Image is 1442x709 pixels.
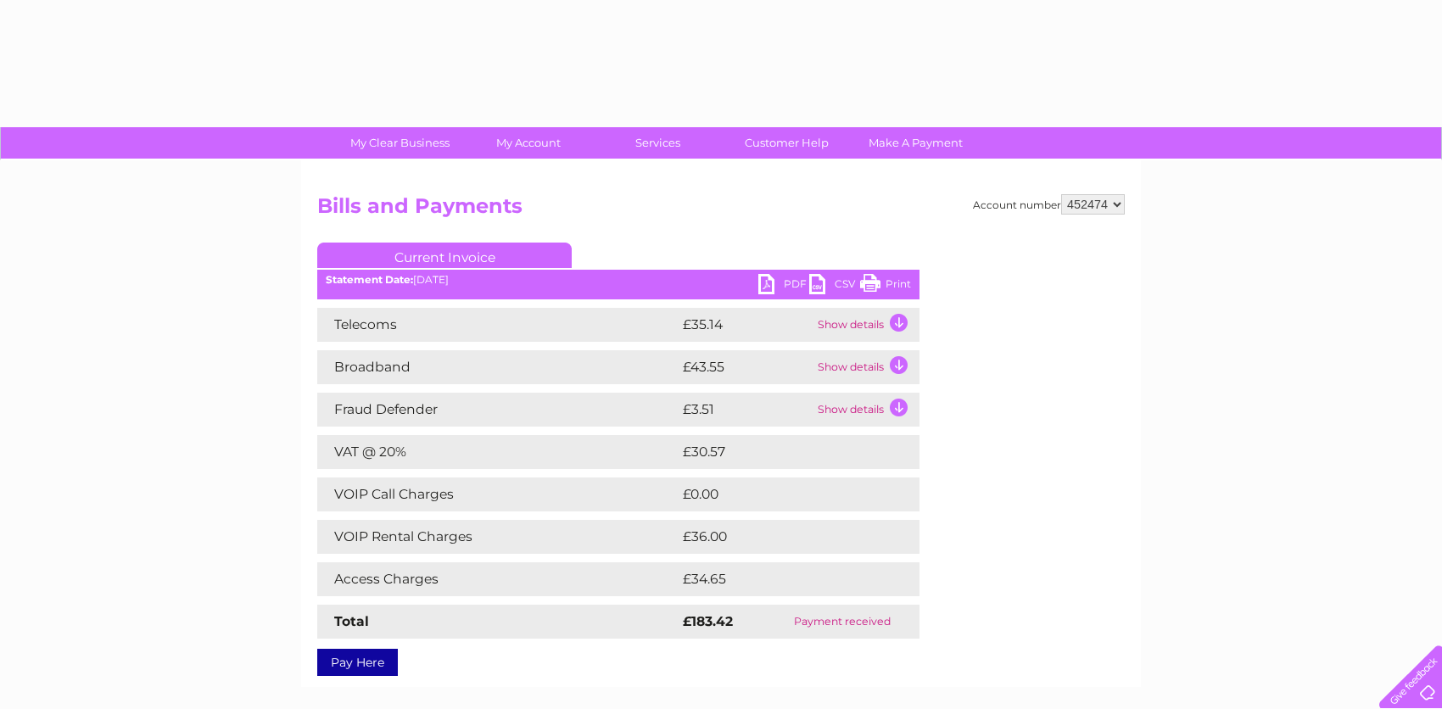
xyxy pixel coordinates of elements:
[317,649,398,676] a: Pay Here
[317,308,679,342] td: Telecoms
[334,613,369,629] strong: Total
[846,127,986,159] a: Make A Payment
[973,194,1125,215] div: Account number
[679,393,813,427] td: £3.51
[326,273,413,286] b: Statement Date:
[588,127,728,159] a: Services
[717,127,857,159] a: Customer Help
[809,274,860,299] a: CSV
[860,274,911,299] a: Print
[317,520,679,554] td: VOIP Rental Charges
[679,477,880,511] td: £0.00
[330,127,470,159] a: My Clear Business
[317,435,679,469] td: VAT @ 20%
[317,274,919,286] div: [DATE]
[679,308,813,342] td: £35.14
[813,393,919,427] td: Show details
[813,308,919,342] td: Show details
[317,393,679,427] td: Fraud Defender
[459,127,599,159] a: My Account
[679,562,886,596] td: £34.65
[317,477,679,511] td: VOIP Call Charges
[679,520,886,554] td: £36.00
[317,350,679,384] td: Broadband
[317,243,572,268] a: Current Invoice
[679,350,813,384] td: £43.55
[683,613,733,629] strong: £183.42
[317,562,679,596] td: Access Charges
[765,605,919,639] td: Payment received
[679,435,885,469] td: £30.57
[813,350,919,384] td: Show details
[317,194,1125,226] h2: Bills and Payments
[758,274,809,299] a: PDF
